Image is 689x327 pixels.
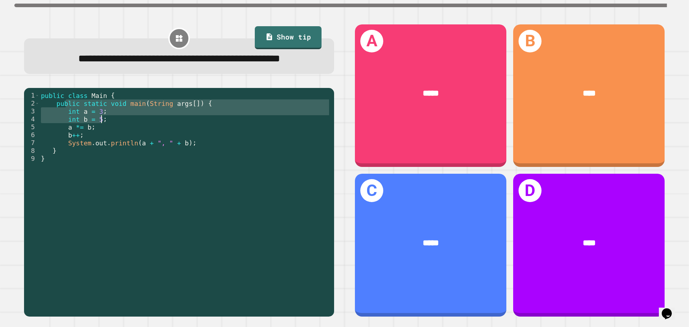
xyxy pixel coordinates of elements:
[255,26,322,49] a: Show tip
[24,155,39,163] div: 9
[24,131,39,139] div: 6
[24,147,39,155] div: 8
[24,99,39,107] div: 2
[35,92,39,99] span: Toggle code folding, rows 1 through 9
[360,179,383,202] h1: C
[519,30,542,53] h1: B
[360,30,383,53] h1: A
[24,123,39,131] div: 5
[35,99,39,107] span: Toggle code folding, rows 2 through 8
[659,298,682,320] iframe: chat widget
[24,139,39,147] div: 7
[24,92,39,99] div: 1
[24,115,39,123] div: 4
[519,179,542,202] h1: D
[24,107,39,115] div: 3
